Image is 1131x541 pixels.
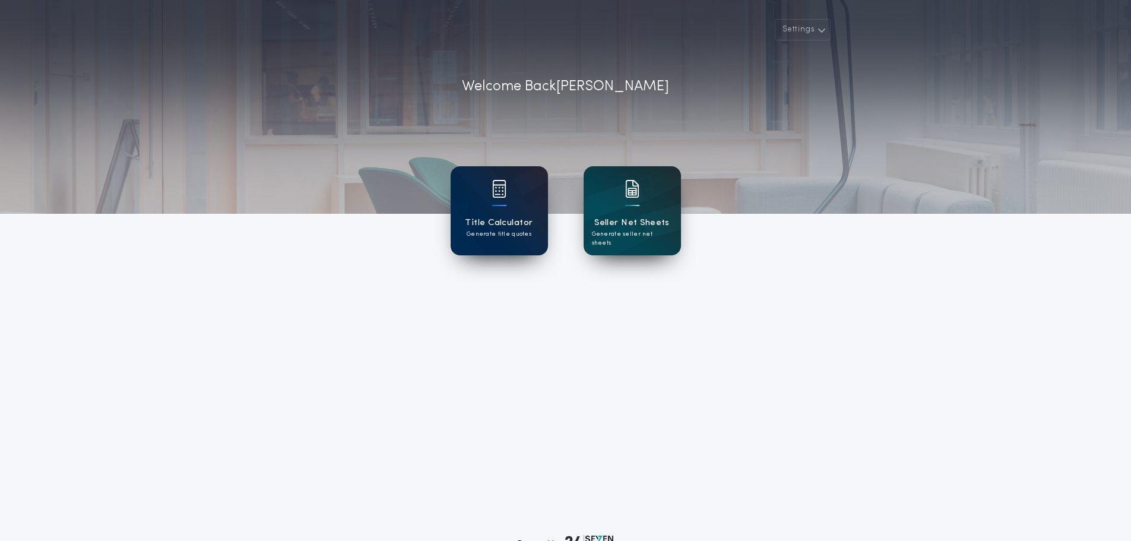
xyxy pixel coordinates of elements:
[584,166,681,255] a: card iconSeller Net SheetsGenerate seller net sheets
[492,180,506,198] img: card icon
[451,166,548,255] a: card iconTitle CalculatorGenerate title quotes
[775,19,831,40] button: Settings
[592,230,673,248] p: Generate seller net sheets
[465,216,533,230] h1: Title Calculator
[462,76,669,97] p: Welcome Back [PERSON_NAME]
[594,216,670,230] h1: Seller Net Sheets
[467,230,531,239] p: Generate title quotes
[625,180,639,198] img: card icon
